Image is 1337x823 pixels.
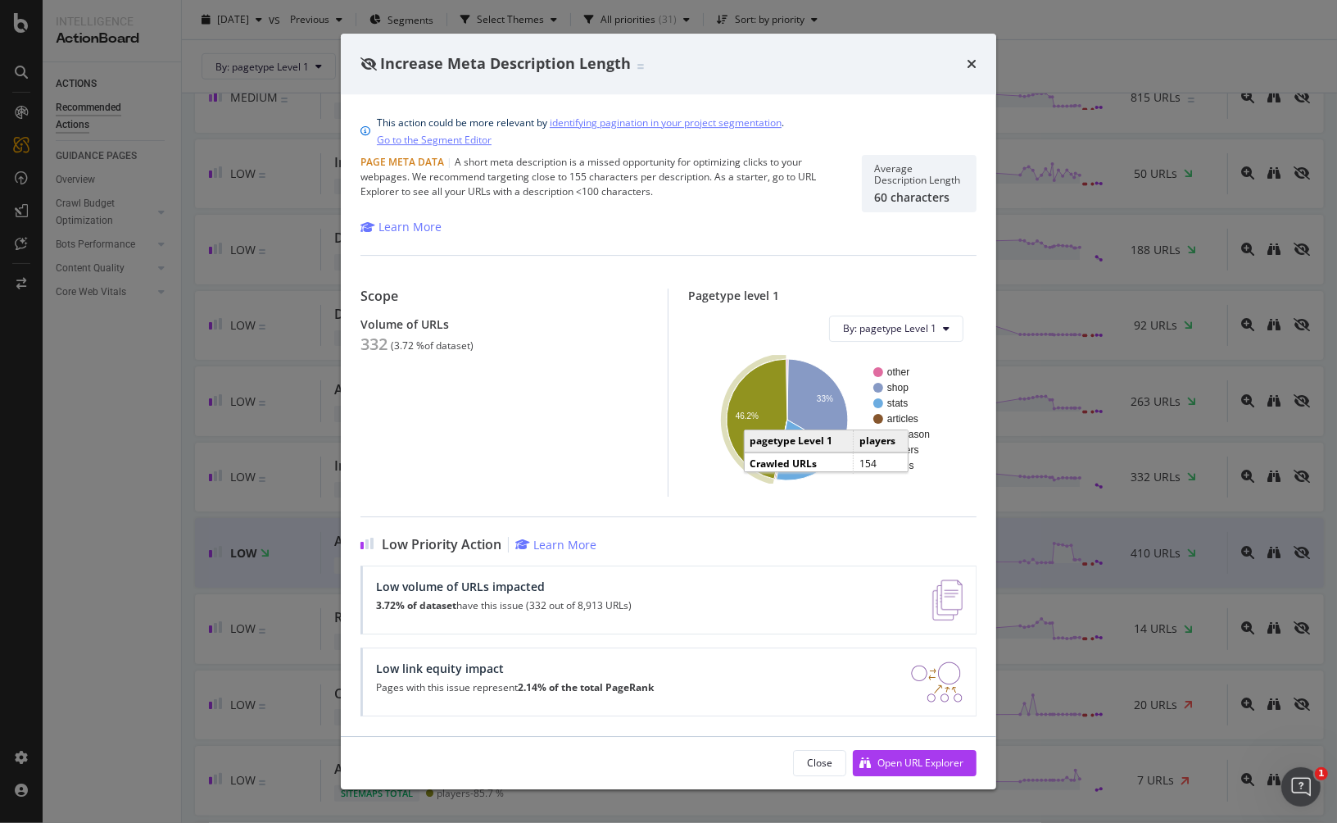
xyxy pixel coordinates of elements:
[887,444,919,456] text: players
[360,334,388,354] div: 332
[380,53,631,73] span: Increase Meta Description Length
[688,289,977,302] div: Pagetype level 1
[360,57,377,70] div: eye-slash
[515,537,596,552] a: Learn More
[391,340,474,352] div: ( 3.72 % of dataset )
[377,114,784,148] div: This action could be more relevant by .
[518,680,654,694] strong: 2.14% of the total PageRank
[1315,767,1328,780] span: 1
[360,219,442,235] a: Learn More
[637,64,644,69] img: Equal
[874,190,964,204] div: 60 characters
[829,316,963,342] button: By: pagetype Level 1
[341,34,996,789] div: modal
[887,398,908,409] text: stats
[550,114,782,131] a: identifying pagination in your project segmentation
[378,219,442,235] div: Learn More
[360,114,977,148] div: info banner
[382,537,501,552] span: Low Priority Action
[932,580,963,621] img: e5DMFwAAAABJRU5ErkJggg==
[911,662,963,703] img: DDxVyA23.png
[877,756,963,770] div: Open URL Explorer
[853,750,977,776] button: Open URL Explorer
[967,53,977,75] div: times
[376,580,632,593] div: Low volume of URLs impacted
[887,460,914,471] text: teams
[360,155,842,212] div: A short meta description is a missed opportunity for optimizing clicks to your webpages. We recom...
[376,598,456,612] strong: 3.72% of dataset
[377,131,492,148] a: Go to the Segment Editor
[1281,767,1321,807] iframe: Intercom live chat
[817,393,833,402] text: 33%
[533,537,596,552] div: Learn More
[887,429,930,440] text: in-season
[887,382,909,393] text: shop
[360,289,648,304] div: Scope
[887,366,909,378] text: other
[376,682,654,693] p: Pages with this issue represent
[360,155,444,169] span: Page Meta Data
[887,413,918,425] text: articles
[376,662,654,675] div: Low link equity impact
[874,163,964,186] div: Average Description Length
[843,321,936,335] span: By: pagetype Level 1
[701,355,963,484] svg: A chart.
[376,600,632,612] p: have this issue (332 out of 8,913 URLs)
[360,317,648,331] div: Volume of URLs
[794,454,817,463] text: 19.5%
[793,750,846,776] button: Close
[446,155,452,169] span: |
[736,411,759,420] text: 46.2%
[807,756,832,770] div: Close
